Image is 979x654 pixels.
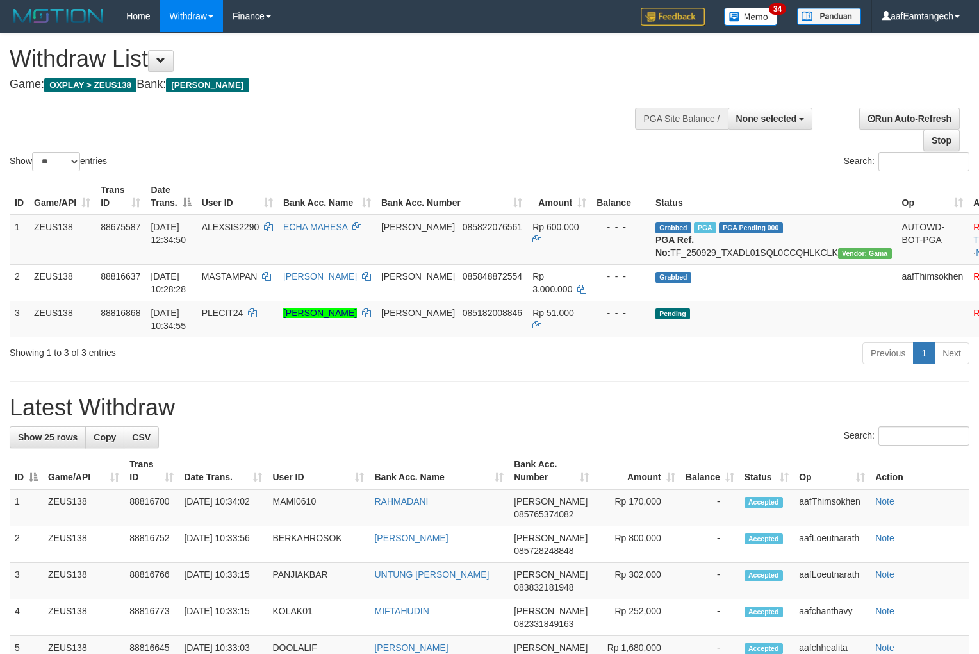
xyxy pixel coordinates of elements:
th: Amount: activate to sort column ascending [594,453,680,489]
th: User ID: activate to sort column ascending [197,178,278,215]
td: - [680,489,739,526]
a: Note [875,606,894,616]
span: Grabbed [655,272,691,283]
span: [PERSON_NAME] [381,308,455,318]
a: MIFTAHUDIN [374,606,429,616]
span: 88816637 [101,271,140,281]
span: Rp 600.000 [532,222,579,232]
a: Copy [85,426,124,448]
td: - [680,526,739,563]
label: Show entries [10,152,107,171]
td: 1 [10,215,29,265]
span: Grabbed [655,222,691,233]
div: PGA Site Balance / [635,108,727,130]
span: Marked by aafpengsreynich [694,222,716,233]
h4: Game: Bank: [10,78,640,91]
a: Previous [862,342,914,364]
td: 88816700 [124,489,179,526]
span: Accepted [745,643,783,654]
a: Note [875,569,894,580]
span: [DATE] 12:34:50 [151,222,186,245]
span: [DATE] 10:34:55 [151,308,186,331]
label: Search: [844,426,969,446]
span: 88816868 [101,308,140,318]
span: Copy 083832181948 to clipboard [514,582,573,592]
a: Show 25 rows [10,426,86,448]
span: Copy 085822076561 to clipboard [463,222,522,232]
td: BERKAHROSOK [267,526,369,563]
a: 1 [913,342,935,364]
span: Accepted [745,497,783,508]
a: Stop [923,130,960,151]
th: Status: activate to sort column ascending [739,453,794,489]
input: Search: [878,152,969,171]
span: Copy 085182008846 to clipboard [463,308,522,318]
td: TF_250929_TXADL01SQL0CCQHLKCLK [650,215,897,265]
h1: Latest Withdraw [10,395,969,421]
a: [PERSON_NAME] [374,642,448,653]
img: Feedback.jpg [641,8,705,26]
td: 88816752 [124,526,179,563]
td: [DATE] 10:33:56 [179,526,267,563]
th: Trans ID: activate to sort column ascending [124,453,179,489]
span: ALEXSIS2290 [202,222,259,232]
td: [DATE] 10:33:15 [179,599,267,636]
span: 34 [769,3,786,15]
a: Run Auto-Refresh [859,108,960,130]
th: Bank Acc. Number: activate to sort column ascending [509,453,594,489]
th: Date Trans.: activate to sort column descending [145,178,196,215]
input: Search: [878,426,969,446]
span: [PERSON_NAME] [514,642,588,653]
th: Trans ID: activate to sort column ascending [95,178,145,215]
span: Accepted [745,607,783,617]
td: ZEUS138 [43,526,124,563]
th: ID [10,178,29,215]
td: aafLoeutnarath [794,563,870,599]
td: ZEUS138 [43,599,124,636]
th: Balance [591,178,650,215]
span: MASTAMPAN [202,271,258,281]
button: None selected [728,108,813,130]
td: AUTOWD-BOT-PGA [897,215,969,265]
td: PANJIAKBAR [267,563,369,599]
th: Bank Acc. Name: activate to sort column ascending [369,453,509,489]
td: ZEUS138 [29,215,95,265]
td: - [680,563,739,599]
a: Note [875,642,894,653]
td: 3 [10,301,29,337]
label: Search: [844,152,969,171]
th: Op: activate to sort column ascending [897,178,969,215]
td: - [680,599,739,636]
div: - - - [596,221,645,233]
td: 3 [10,563,43,599]
b: PGA Ref. No: [655,235,694,258]
th: User ID: activate to sort column ascending [267,453,369,489]
span: Show 25 rows [18,432,78,442]
td: 88816773 [124,599,179,636]
td: KOLAK01 [267,599,369,636]
span: Copy 085728248848 to clipboard [514,546,573,556]
a: [PERSON_NAME] [283,308,357,318]
span: Pending [655,308,690,319]
div: - - - [596,270,645,283]
span: [PERSON_NAME] [514,606,588,616]
select: Showentries [32,152,80,171]
td: aafThimsokhen [794,489,870,526]
span: [PERSON_NAME] [514,496,588,507]
a: CSV [124,426,159,448]
th: Date Trans.: activate to sort column ascending [179,453,267,489]
span: [PERSON_NAME] [381,271,455,281]
td: ZEUS138 [43,563,124,599]
span: Copy 085848872554 to clipboard [463,271,522,281]
span: PGA Pending [719,222,783,233]
span: Accepted [745,570,783,581]
td: Rp 170,000 [594,489,680,526]
td: aafThimsokhen [897,264,969,301]
span: [PERSON_NAME] [166,78,249,92]
a: Next [934,342,969,364]
a: UNTUNG [PERSON_NAME] [374,569,489,580]
th: ID: activate to sort column descending [10,453,43,489]
td: [DATE] 10:33:15 [179,563,267,599]
img: Button%20Memo.svg [724,8,778,26]
span: 88675587 [101,222,140,232]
